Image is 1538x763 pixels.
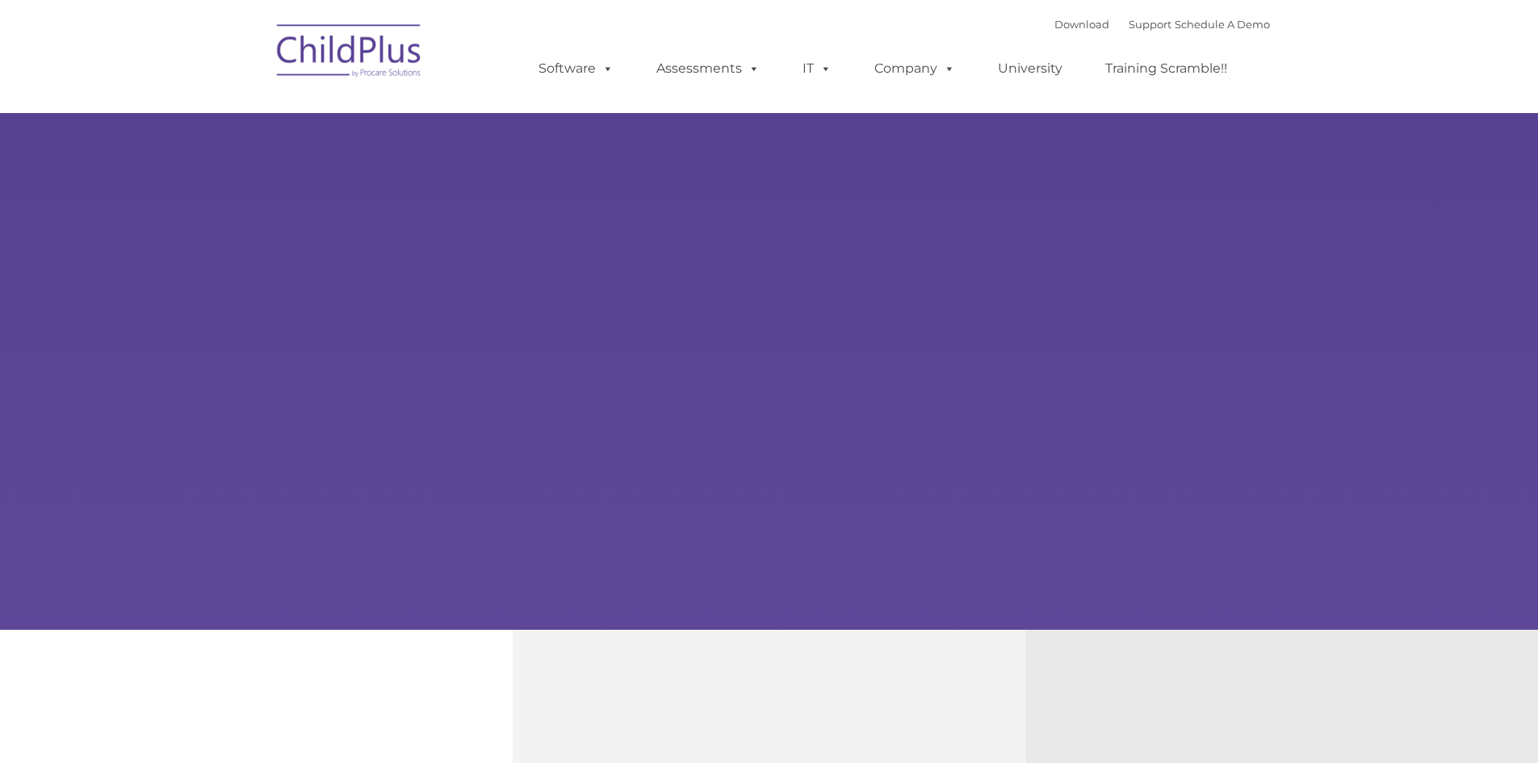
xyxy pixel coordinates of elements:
[522,52,630,85] a: Software
[1129,18,1171,31] a: Support
[1089,52,1243,85] a: Training Scramble!!
[640,52,776,85] a: Assessments
[858,52,971,85] a: Company
[1175,18,1270,31] a: Schedule A Demo
[1054,18,1270,31] font: |
[269,13,430,94] img: ChildPlus by Procare Solutions
[786,52,848,85] a: IT
[1054,18,1109,31] a: Download
[982,52,1079,85] a: University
